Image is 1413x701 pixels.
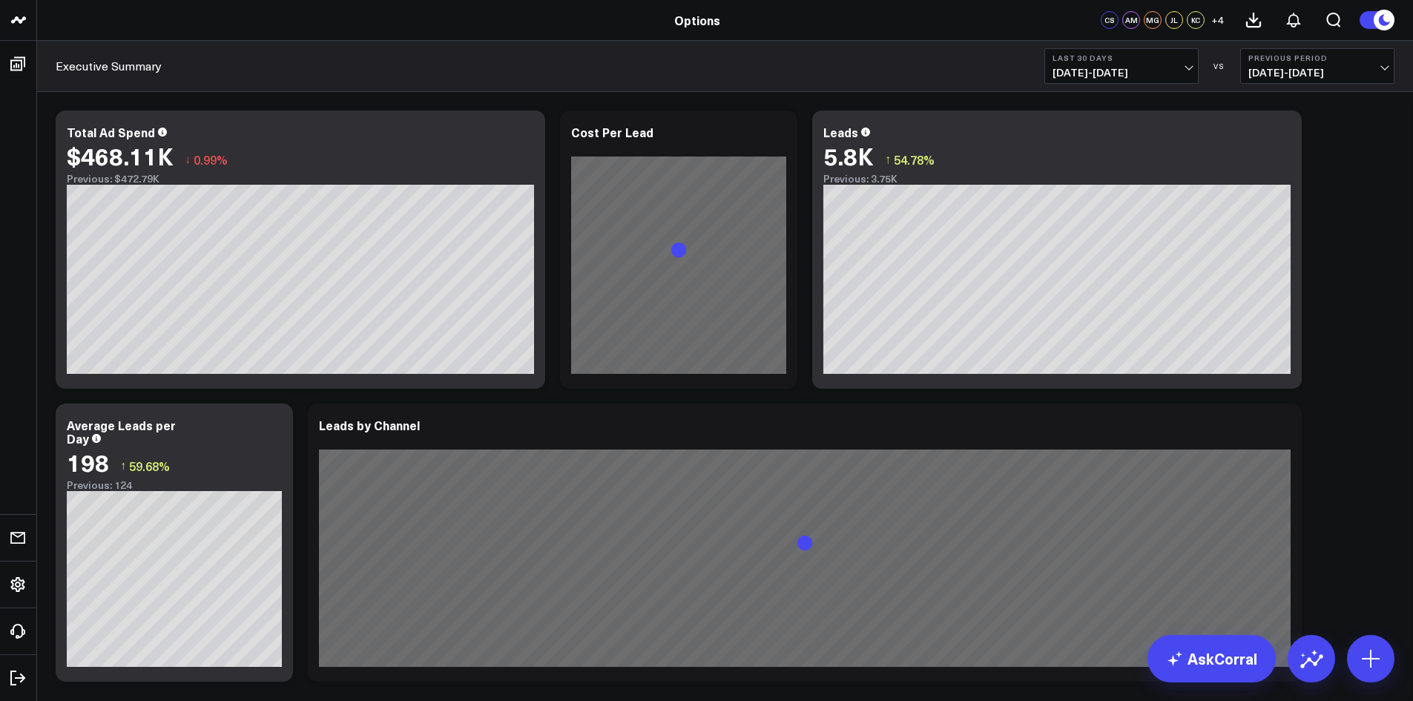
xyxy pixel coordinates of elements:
[67,417,176,447] div: Average Leads per Day
[1044,48,1199,84] button: Last 30 Days[DATE]-[DATE]
[1101,11,1119,29] div: CS
[1053,53,1190,62] b: Last 30 Days
[571,124,653,140] div: Cost Per Lead
[67,449,109,475] div: 198
[1211,15,1224,25] span: + 4
[1147,635,1276,682] a: AskCorral
[1208,11,1226,29] button: +4
[885,150,891,169] span: ↑
[1053,67,1190,79] span: [DATE] - [DATE]
[894,151,935,168] span: 54.78%
[1206,62,1233,70] div: VS
[194,151,228,168] span: 0.99%
[1122,11,1140,29] div: AM
[1165,11,1183,29] div: JL
[56,58,162,74] a: Executive Summary
[129,458,170,474] span: 59.68%
[674,12,720,28] a: Options
[1144,11,1162,29] div: MG
[1187,11,1205,29] div: KC
[120,456,126,475] span: ↑
[823,142,874,169] div: 5.8K
[319,417,420,433] div: Leads by Channel
[1248,67,1386,79] span: [DATE] - [DATE]
[67,142,174,169] div: $468.11K
[823,173,1291,185] div: Previous: 3.75K
[67,124,155,140] div: Total Ad Spend
[67,173,534,185] div: Previous: $472.79K
[1248,53,1386,62] b: Previous Period
[1240,48,1394,84] button: Previous Period[DATE]-[DATE]
[185,150,191,169] span: ↓
[67,479,282,491] div: Previous: 124
[823,124,858,140] div: Leads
